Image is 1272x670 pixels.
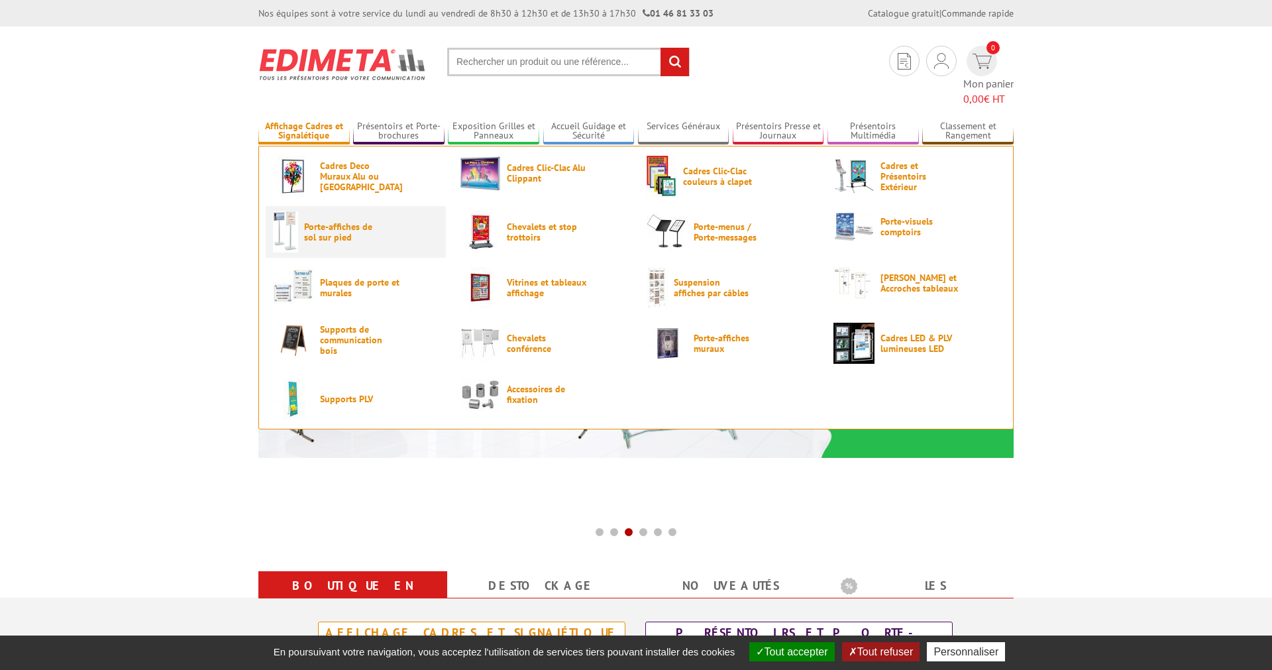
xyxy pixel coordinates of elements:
a: Les promotions [841,574,998,622]
img: Chevalets conférence [460,323,501,364]
img: Vitrines et tableaux affichage [460,267,501,308]
img: Porte-menus / Porte-messages [647,211,688,252]
button: Tout accepter [749,642,835,661]
img: Cimaises et Accroches tableaux [833,267,874,299]
img: Suspension affiches par câbles [647,267,668,308]
span: Supports PLV [320,394,399,404]
img: devis rapide [973,54,992,69]
span: Mon panier [963,76,1014,107]
img: Accessoires de fixation [460,378,501,411]
a: Porte-menus / Porte-messages [647,211,812,252]
a: Catalogue gratuit [868,7,939,19]
a: Porte-affiches de sol sur pied [273,211,439,252]
span: 0 [986,41,1000,54]
div: Présentoirs et Porte-brochures [649,626,949,655]
a: Supports PLV [273,378,439,419]
a: Porte-visuels comptoirs [833,211,999,242]
a: Cadres LED & PLV lumineuses LED [833,323,999,364]
input: Rechercher un produit ou une référence... [447,48,690,76]
span: Cadres Clic-Clac Alu Clippant [507,162,586,184]
span: Plaques de porte et murales [320,277,399,298]
span: Porte-visuels comptoirs [880,216,960,237]
span: Porte-affiches de sol sur pied [304,221,384,243]
button: Tout refuser [842,642,920,661]
div: | [868,7,1014,20]
a: Boutique en ligne [274,574,431,622]
a: Présentoirs Multimédia [827,121,919,142]
span: Cadres Clic-Clac couleurs à clapet [683,166,763,187]
img: Porte-affiches de sol sur pied [273,211,298,252]
a: Exposition Grilles et Panneaux [448,121,539,142]
a: Cadres Deco Muraux Alu ou [GEOGRAPHIC_DATA] [273,156,439,197]
a: Présentoirs et Porte-brochures [353,121,445,142]
span: 0,00 [963,92,984,105]
img: Cadres et Présentoirs Extérieur [833,156,874,197]
img: Cadres LED & PLV lumineuses LED [833,323,874,364]
span: Supports de communication bois [320,324,399,356]
a: Chevalets et stop trottoirs [460,211,625,252]
img: devis rapide [934,53,949,69]
a: Accueil Guidage et Sécurité [543,121,635,142]
img: Porte-visuels comptoirs [833,211,874,242]
span: Porte-menus / Porte-messages [694,221,773,243]
span: En poursuivant votre navigation, vous acceptez l'utilisation de services tiers pouvant installer ... [267,646,742,657]
a: Porte-affiches muraux [647,323,812,364]
img: Plaques de porte et murales [273,267,314,308]
span: [PERSON_NAME] et Accroches tableaux [880,272,960,294]
a: [PERSON_NAME] et Accroches tableaux [833,267,999,299]
span: Vitrines et tableaux affichage [507,277,586,298]
a: Commande rapide [941,7,1014,19]
a: Suspension affiches par câbles [647,267,812,308]
a: Plaques de porte et murales [273,267,439,308]
a: Chevalets conférence [460,323,625,364]
img: devis rapide [898,53,911,70]
a: Cadres Clic-Clac couleurs à clapet [647,156,812,197]
img: Supports PLV [273,378,314,419]
img: Cadres Deco Muraux Alu ou Bois [273,156,314,197]
a: nouveautés [652,574,809,598]
b: Les promotions [841,574,1006,600]
span: € HT [963,91,1014,107]
span: Suspension affiches par câbles [674,277,753,298]
a: Affichage Cadres et Signalétique [258,121,350,142]
strong: 01 46 81 33 03 [643,7,714,19]
a: Cadres et Présentoirs Extérieur [833,156,999,197]
div: Nos équipes sont à votre service du lundi au vendredi de 8h30 à 12h30 et de 13h30 à 17h30 [258,7,714,20]
span: Cadres Deco Muraux Alu ou [GEOGRAPHIC_DATA] [320,160,399,192]
span: Cadres LED & PLV lumineuses LED [880,333,960,354]
a: Supports de communication bois [273,323,439,358]
a: Services Généraux [638,121,729,142]
span: Porte-affiches muraux [694,333,773,354]
img: Cadres Clic-Clac couleurs à clapet [647,156,677,197]
img: Cadres Clic-Clac Alu Clippant [460,156,501,191]
button: Personnaliser (fenêtre modale) [927,642,1005,661]
a: Cadres Clic-Clac Alu Clippant [460,156,625,191]
span: Chevalets conférence [507,333,586,354]
input: rechercher [661,48,689,76]
a: devis rapide 0 Mon panier 0,00€ HT [963,46,1014,107]
a: Vitrines et tableaux affichage [460,267,625,308]
span: Cadres et Présentoirs Extérieur [880,160,960,192]
img: Chevalets et stop trottoirs [460,211,501,252]
a: Destockage [463,574,620,598]
img: Supports de communication bois [273,323,314,358]
div: Affichage Cadres et Signalétique [322,626,621,640]
a: Accessoires de fixation [460,378,625,411]
img: Présentoir, panneau, stand - Edimeta - PLV, affichage, mobilier bureau, entreprise [258,40,427,89]
a: Présentoirs Presse et Journaux [733,121,824,142]
span: Chevalets et stop trottoirs [507,221,586,243]
a: Classement et Rangement [922,121,1014,142]
span: Accessoires de fixation [507,384,586,405]
img: Porte-affiches muraux [647,323,688,364]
